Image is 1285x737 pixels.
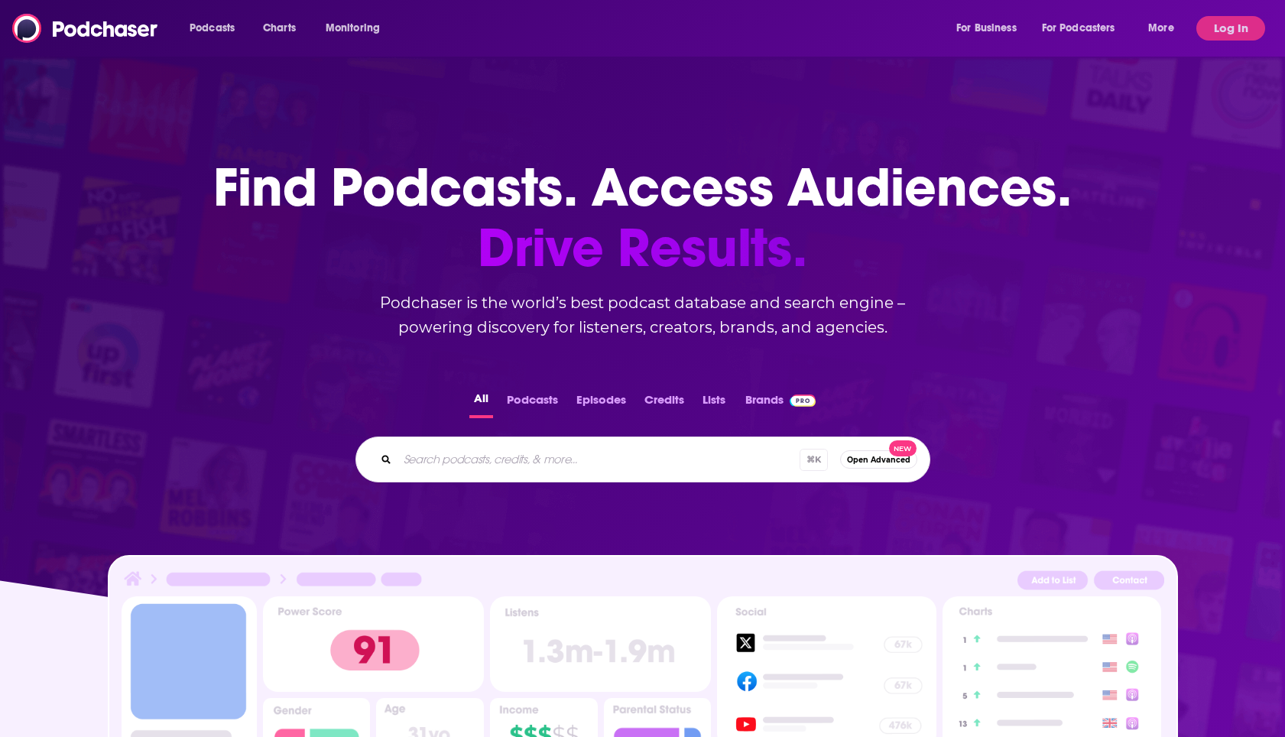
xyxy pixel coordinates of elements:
[1137,16,1193,41] button: open menu
[1148,18,1174,39] span: More
[502,388,563,418] button: Podcasts
[253,16,305,41] a: Charts
[572,388,631,418] button: Episodes
[790,394,816,407] img: Podchaser Pro
[1042,18,1115,39] span: For Podcasters
[490,596,711,692] img: Podcast Insights Listens
[698,388,730,418] button: Lists
[263,596,484,692] img: Podcast Insights Power score
[122,569,1164,596] img: Podcast Insights Header
[840,450,917,469] button: Open AdvancedNew
[190,18,235,39] span: Podcasts
[213,218,1072,278] span: Drive Results.
[946,16,1036,41] button: open menu
[263,18,296,39] span: Charts
[355,437,930,482] div: Search podcasts, credits, & more...
[179,16,255,41] button: open menu
[847,456,910,464] span: Open Advanced
[12,14,159,43] img: Podchaser - Follow, Share and Rate Podcasts
[745,388,816,418] a: BrandsPodchaser Pro
[956,18,1017,39] span: For Business
[1196,16,1265,41] button: Log In
[398,447,800,472] input: Search podcasts, credits, & more...
[800,449,828,471] span: ⌘ K
[315,16,400,41] button: open menu
[1032,16,1137,41] button: open menu
[889,440,917,456] span: New
[469,388,493,418] button: All
[640,388,689,418] button: Credits
[326,18,380,39] span: Monitoring
[213,157,1072,278] h1: Find Podcasts. Access Audiences.
[337,291,949,339] h2: Podchaser is the world’s best podcast database and search engine – powering discovery for listene...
